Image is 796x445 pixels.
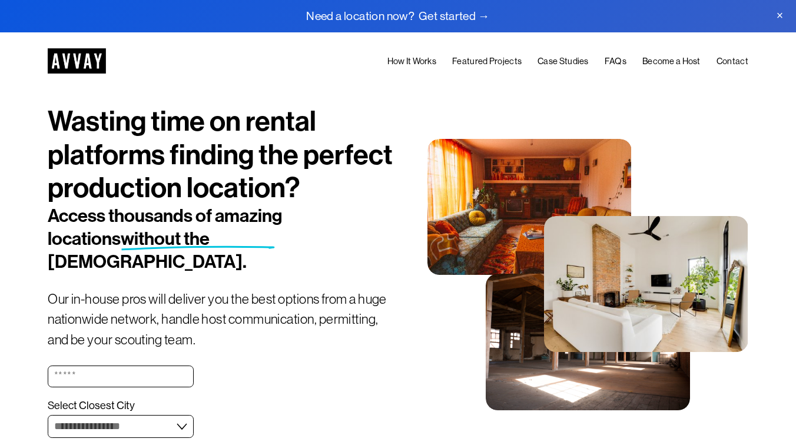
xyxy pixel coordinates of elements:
h2: Access thousands of amazing locations [48,205,340,274]
a: Become a Host [642,54,701,69]
span: without the [DEMOGRAPHIC_DATA]. [48,228,247,273]
a: FAQs [605,54,626,69]
img: AVVAY - The First Nationwide Location Scouting Co. [48,48,106,74]
span: Select Closest City [48,399,135,413]
select: Select Closest City [48,415,194,438]
h1: Wasting time on rental platforms finding the perfect production location? [48,105,398,205]
a: Contact [717,54,748,69]
a: How It Works [387,54,437,69]
a: Case Studies [538,54,589,69]
p: Our in-house pros will deliver you the best options from a huge nationwide network, handle host c... [48,289,398,350]
a: Featured Projects [452,54,522,69]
